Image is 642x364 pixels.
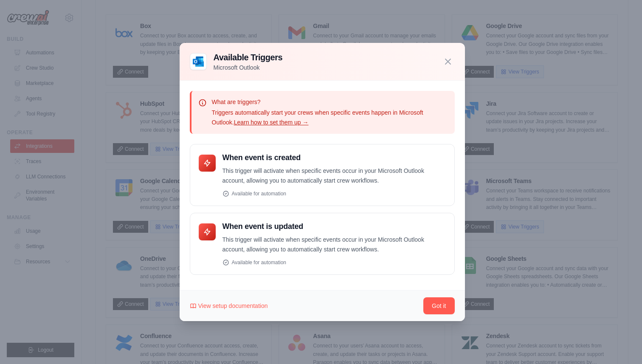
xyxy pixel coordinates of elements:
[222,166,446,186] p: This trigger will activate when specific events occur in your Microsoft Outlook account, allowing...
[222,235,446,254] p: This trigger will activate when specific events occur in your Microsoft Outlook account, allowing...
[190,302,268,310] a: View setup documentation
[190,53,207,70] img: Microsoft Outlook
[212,98,448,106] p: What are triggers?
[212,108,448,127] p: Triggers automatically start your crews when specific events happen in Microsoft Outlook.
[222,190,446,197] div: Available for automation
[222,259,446,266] div: Available for automation
[214,51,283,63] h3: Available Triggers
[234,119,309,126] a: Learn how to set them up →
[214,63,283,72] p: Microsoft Outlook
[222,153,446,163] h4: When event is created
[423,297,454,314] button: Got it
[198,302,268,310] span: View setup documentation
[222,222,446,231] h4: When event is updated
